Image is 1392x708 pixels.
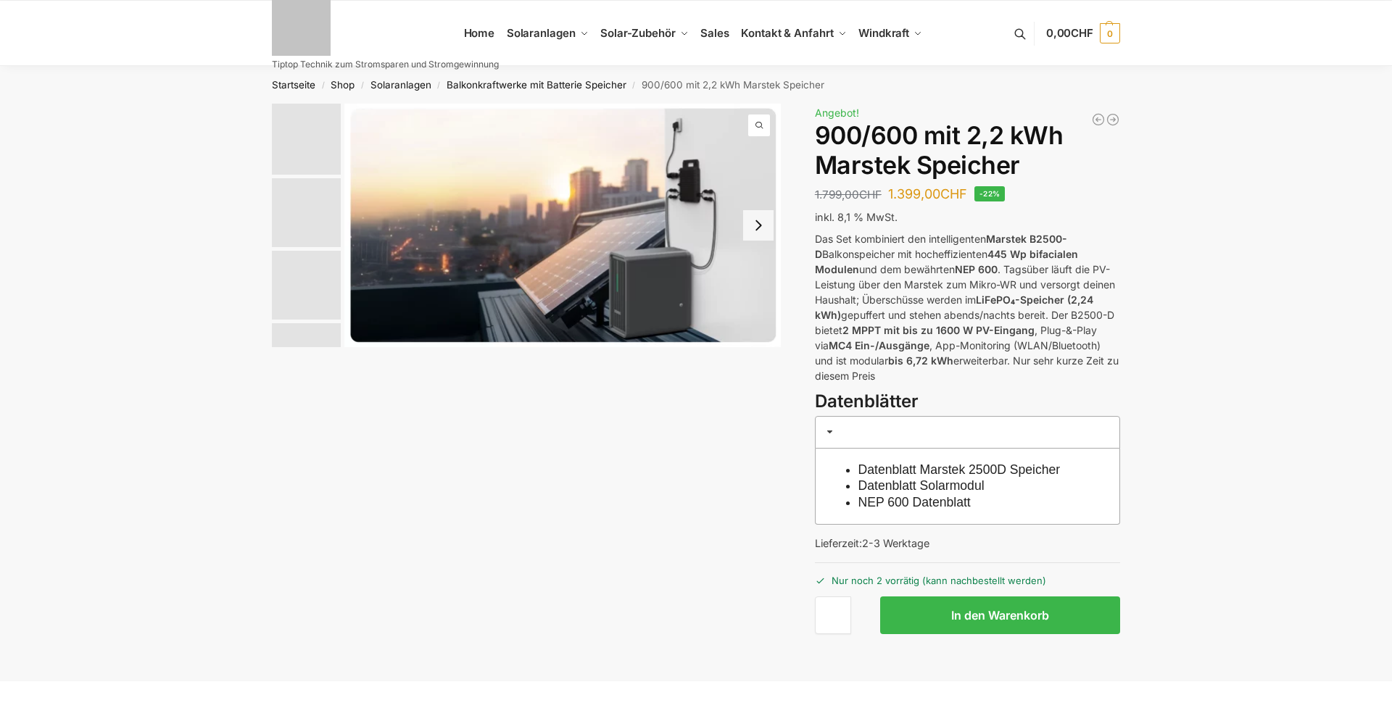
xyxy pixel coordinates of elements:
span: 0,00 [1046,26,1093,40]
img: Balkonkraftwerk mit Marstek Speicher [272,104,341,175]
img: Balkonkraftwerk mit Marstek Speicher [344,104,781,347]
p: Tiptop Technik zum Stromsparen und Stromgewinnung [272,60,499,69]
a: 0,00CHF 0 [1046,12,1120,55]
img: Anschlusskabel-3meter_schweizer-stecker [272,251,341,320]
span: Windkraft [858,26,909,40]
p: Das Set kombiniert den intelligenten Balkonspeicher mit hocheffizienten und dem bewährten . Tagsü... [815,231,1120,383]
a: Datenblatt Solarmodul [858,478,985,493]
a: Balkonkraftwerke mit Batterie Speicher [447,79,626,91]
span: / [315,80,331,91]
span: / [431,80,447,91]
p: Nur noch 2 vorrätig (kann nachbestellt werden) [815,562,1120,588]
img: Marstek Balkonkraftwerk [272,178,341,247]
a: Solaranlagen [370,79,431,91]
img: ChatGPT Image 29. März 2025, 12_41_06 [272,323,341,392]
strong: 2 MPPT mit bis zu 1600 W PV-Eingang [842,324,1035,336]
span: Sales [700,26,729,40]
a: Solar-Zubehör [594,1,695,66]
span: Lieferzeit: [815,537,929,549]
button: In den Warenkorb [880,596,1120,634]
a: Steckerkraftwerk mit 8 KW Speicher und 8 Solarmodulen mit 3600 Watt [1091,112,1106,127]
input: Produktmenge [815,596,851,634]
span: CHF [1071,26,1093,40]
span: CHF [859,188,882,201]
span: Solaranlagen [507,26,576,40]
span: Kontakt & Anfahrt [741,26,833,40]
a: Sales [695,1,735,66]
h3: Datenblätter [815,389,1120,415]
a: Windkraft [853,1,929,66]
a: Startseite [272,79,315,91]
a: Balkonkraftwerk mit Marstek Speicher5 1 [344,104,781,347]
a: NEP 600 Datenblatt [858,495,971,509]
a: Steckerkraftwerk mit 8 KW Speicher und 8 Solarmodulen mit 3600 Watt [1106,112,1120,127]
a: Kontakt & Anfahrt [735,1,853,66]
span: -22% [974,186,1006,201]
strong: bis 6,72 kWh [888,354,953,367]
a: Solaranlagen [500,1,594,66]
button: Next slide [743,210,774,241]
span: 0 [1100,23,1120,43]
span: / [626,80,642,91]
span: 2-3 Werktage [862,537,929,549]
span: inkl. 8,1 % MwSt. [815,211,898,223]
strong: MC4 Ein-/Ausgänge [829,339,929,351]
a: Shop [331,79,355,91]
span: Angebot! [815,107,859,119]
nav: Breadcrumb [246,66,1146,104]
span: / [355,80,370,91]
bdi: 1.399,00 [888,186,967,201]
h1: 900/600 mit 2,2 kWh Marstek Speicher [815,121,1120,180]
span: Solar-Zubehör [600,26,676,40]
bdi: 1.799,00 [815,188,882,201]
strong: NEP 600 [955,263,998,275]
a: Datenblatt Marstek 2500D Speicher [858,462,1061,477]
span: CHF [940,186,967,201]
